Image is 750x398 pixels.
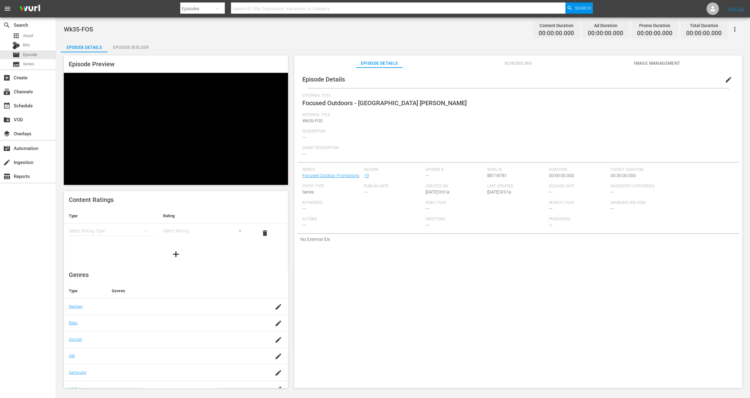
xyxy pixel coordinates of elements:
[158,208,252,223] th: Rating
[64,208,158,223] th: Type
[611,190,614,194] span: ---
[12,42,20,49] div: Bits
[302,167,361,172] span: Series:
[3,74,11,82] span: Create
[3,130,11,138] span: Overlays
[426,167,484,172] span: Episode #:
[302,93,731,98] span: External Title
[69,386,89,391] a: LG Primary
[611,200,669,205] span: Samsung VOD Row:
[302,146,731,151] span: Short Description
[356,59,403,67] span: Episode Details
[634,59,681,67] span: Image Management
[686,21,722,30] div: Total Duration
[69,370,86,375] a: Samsung
[725,76,732,83] span: edit
[64,208,288,243] table: simple table
[23,52,37,58] span: Episode
[611,206,614,211] span: ---
[302,184,361,189] span: Entry Type:
[3,116,11,124] span: VOD
[23,42,30,48] span: Bits
[549,184,607,189] span: Release Date:
[302,173,359,178] a: Focused Outdoor Promotions
[107,40,154,52] button: Episode Builder
[495,59,541,67] span: Scheduling
[549,190,553,194] span: ---
[549,217,669,222] span: Producers
[426,200,546,205] span: Roku Tags:
[257,226,272,241] button: delete
[302,135,306,140] span: ---
[549,167,607,172] span: Duration:
[487,167,546,172] span: Wurl ID:
[302,222,306,227] span: ---
[297,234,739,245] div: No External IDs
[302,99,467,107] span: Focused Outdoors - [GEOGRAPHIC_DATA] [PERSON_NAME]
[61,40,107,55] div: Episode Details
[12,51,20,59] span: Episode
[364,167,422,172] span: Season:
[23,61,34,67] span: Series
[64,283,107,298] th: Type
[637,21,672,30] div: Promo Duration
[728,6,744,11] a: Sign Out
[69,354,75,358] a: IAB
[4,5,11,12] span: menu
[426,206,429,211] span: ---
[302,129,731,134] span: Description
[69,321,78,325] a: Roku
[588,21,623,30] div: Ad Duration
[302,113,731,118] span: Internal Title
[302,118,323,123] span: Wk35-FOS
[69,196,114,204] span: Content Ratings
[302,190,314,194] span: Series
[565,2,593,14] button: Search
[539,30,574,37] span: 00:00:00.000
[426,184,484,189] span: Created On:
[549,200,607,205] span: Search Tags:
[686,30,722,37] span: 00:00:00.000
[487,173,507,178] span: 88718781
[3,159,11,166] span: Ingestion
[302,206,306,211] span: ---
[3,102,11,110] span: Schedule
[487,190,511,194] span: [DATE] 9:01a
[64,26,93,33] span: Wk35-FOS
[574,2,591,14] span: Search
[364,190,368,194] span: ---
[302,217,422,222] span: Actors
[15,2,45,16] img: ans4CAIJ8jUAAAAAAAAAAAAAAAAAAAAAAAAgQb4GAAAAAAAAAAAAAAAAAAAAAAAAJMjXAAAAAAAAAAAAAAAAAAAAAAAAgAT5G...
[611,184,731,189] span: Suggested Categories:
[721,72,736,87] button: edit
[364,173,369,178] a: 19
[12,61,20,68] span: Series
[3,21,11,29] span: Search
[69,60,115,68] span: Episode Preview
[3,173,11,180] span: Reports
[69,304,83,309] a: Nielsen
[3,145,11,152] span: Automation
[12,32,20,40] span: Asset
[302,76,345,83] span: Episode Details
[549,206,553,211] span: ---
[61,40,107,52] button: Episode Details
[539,21,574,30] div: Content Duration
[69,271,89,279] span: Genres
[107,40,154,55] div: Episode Builder
[611,167,731,172] span: Target Duration:
[588,30,623,37] span: 00:00:00.000
[69,337,82,342] a: Sinclair
[637,30,672,37] span: 00:00:00.000
[611,173,636,178] span: 00:30:00.000
[426,173,429,178] span: ---
[549,173,574,178] span: 00:00:00.000
[426,190,450,194] span: [DATE] 9:01a
[487,184,546,189] span: Last Updated:
[426,217,546,222] span: Directors
[426,222,429,227] span: ---
[3,88,11,96] span: Channels
[23,33,33,39] span: Asset
[364,184,422,189] span: Publish Date:
[261,229,269,237] span: delete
